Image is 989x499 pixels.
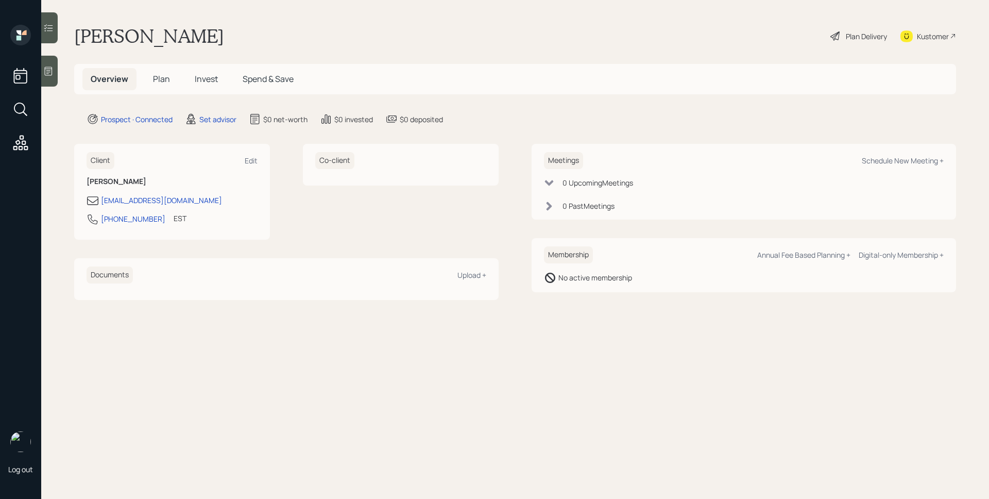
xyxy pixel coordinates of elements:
[153,73,170,85] span: Plan
[87,177,258,186] h6: [PERSON_NAME]
[195,73,218,85] span: Invest
[544,152,583,169] h6: Meetings
[757,250,850,260] div: Annual Fee Based Planning +
[400,114,443,125] div: $0 deposited
[558,272,632,283] div: No active membership
[174,213,186,224] div: EST
[334,114,373,125] div: $0 invested
[101,195,222,206] div: [EMAIL_ADDRESS][DOMAIN_NAME]
[8,464,33,474] div: Log out
[91,73,128,85] span: Overview
[457,270,486,280] div: Upload +
[243,73,294,85] span: Spend & Save
[101,213,165,224] div: [PHONE_NUMBER]
[245,156,258,165] div: Edit
[74,25,224,47] h1: [PERSON_NAME]
[10,431,31,452] img: james-distasi-headshot.png
[87,267,133,284] h6: Documents
[917,31,949,42] div: Kustomer
[562,201,615,211] div: 0 Past Meeting s
[263,114,308,125] div: $0 net-worth
[846,31,887,42] div: Plan Delivery
[315,152,354,169] h6: Co-client
[562,177,633,188] div: 0 Upcoming Meeting s
[101,114,173,125] div: Prospect · Connected
[862,156,944,165] div: Schedule New Meeting +
[859,250,944,260] div: Digital-only Membership +
[544,246,593,263] h6: Membership
[199,114,236,125] div: Set advisor
[87,152,114,169] h6: Client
